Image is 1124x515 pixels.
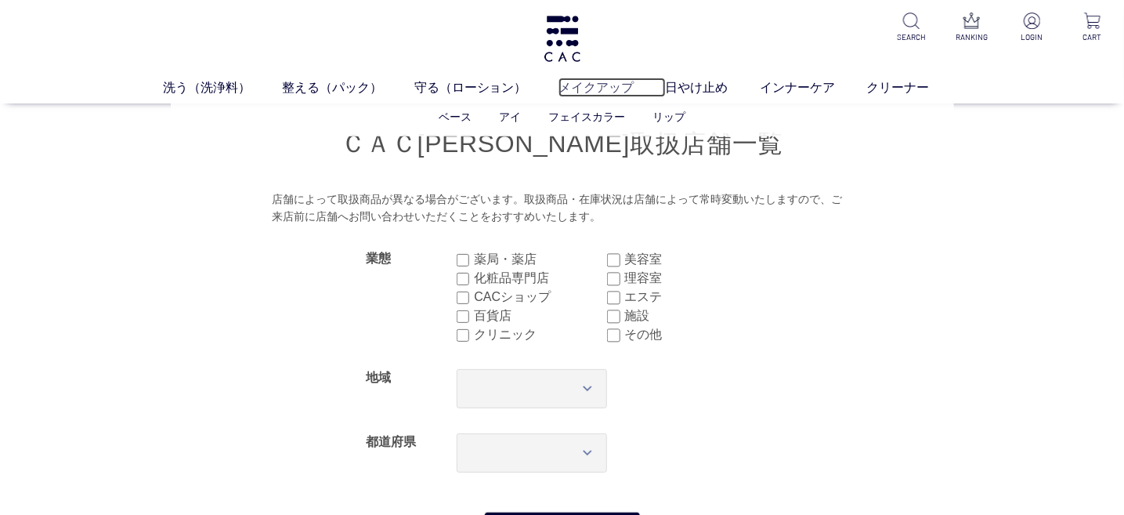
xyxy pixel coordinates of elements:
[652,111,685,123] a: リップ
[625,325,757,344] label: その他
[367,371,392,384] label: 地域
[625,250,757,269] label: 美容室
[666,78,761,96] a: 日やけ止め
[272,191,852,225] div: 店舗によって取扱商品が異なる場合がございます。取扱商品・在庫状況は店舗によって常時変動いたしますので、ご来店前に店舗へお問い合わせいただくことをおすすめいたします。
[474,269,606,288] label: 化粧品専門店
[474,306,606,325] label: 百貨店
[1073,31,1111,43] p: CART
[558,78,666,96] a: メイクアップ
[760,78,867,96] a: インナーケア
[163,78,283,96] a: 洗う（洗浄料）
[367,252,392,265] label: 業態
[542,16,583,62] img: logo
[367,435,417,448] label: 都道府県
[474,288,606,306] label: CACショップ
[548,111,625,123] a: フェイスカラー
[892,31,931,43] p: SEARCH
[1013,31,1051,43] p: LOGIN
[1073,13,1111,43] a: CART
[439,111,472,123] a: ベース
[474,250,606,269] label: 薬局・薬店
[282,78,414,96] a: 整える（パック）
[892,13,931,43] a: SEARCH
[625,269,757,288] label: 理容室
[952,13,991,43] a: RANKING
[171,127,954,161] h1: ＣＡＣ[PERSON_NAME]取扱店舗一覧
[474,325,606,344] label: クリニック
[499,111,521,123] a: アイ
[1013,13,1051,43] a: LOGIN
[625,306,757,325] label: 施設
[952,31,991,43] p: RANKING
[867,78,962,96] a: クリーナー
[625,288,757,306] label: エステ
[414,78,559,96] a: 守る（ローション）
